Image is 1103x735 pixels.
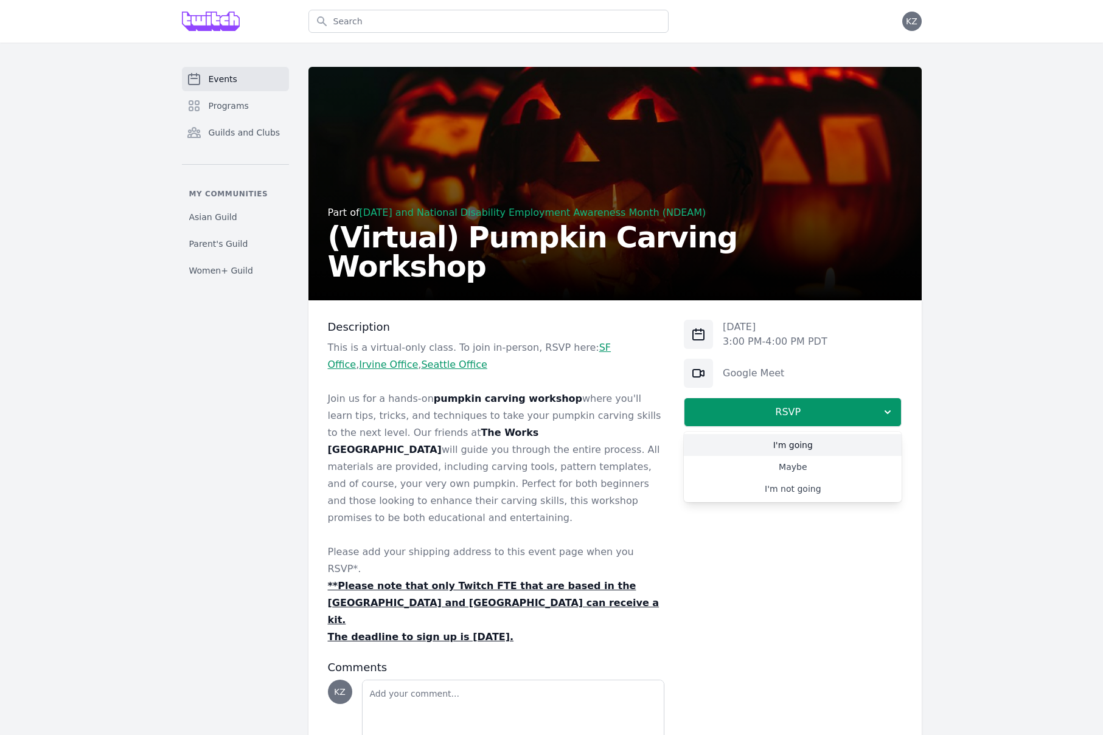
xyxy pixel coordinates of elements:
[182,120,289,145] a: Guilds and Clubs
[182,260,289,281] a: Women+ Guild
[421,359,487,370] a: Seattle Office
[328,631,514,643] u: The deadline to sign up is [DATE].
[189,211,237,223] span: Asian Guild
[684,434,902,456] a: I'm going
[209,126,280,139] span: Guilds and Clubs
[328,223,902,281] h2: (Virtual) Pumpkin Carving Workshop
[694,405,882,419] span: RSVP
[189,264,253,277] span: Women+ Guild
[182,67,289,281] nav: Sidebar
[308,10,669,33] input: Search
[360,207,706,218] a: [DATE] and National Disability Employment Awareness Month (NDEAM)
[182,206,289,228] a: Asian Guild
[906,17,917,26] span: KZ
[209,100,249,112] span: Programs
[684,398,902,427] button: RSVP
[182,233,289,255] a: Parent's Guild
[684,432,902,502] div: RSVP
[359,359,418,370] a: Irvine Office
[334,688,346,696] span: KZ
[723,334,827,349] p: 3:00 PM - 4:00 PM PDT
[328,543,665,578] p: Please add your shipping address to this event page when you RSVP*.
[328,205,902,220] div: Part of
[182,189,289,199] p: My communities
[723,320,827,334] p: [DATE]
[189,238,248,250] span: Parent's Guild
[902,12,922,31] button: KZ
[684,456,902,478] a: Maybe
[182,12,240,31] img: Grove
[328,339,665,373] p: This is a virtual-only class. To join in-person, RSVP here: , ,
[328,390,665,526] p: Join us for a hands-on where you'll learn tips, tricks, and techniques to take your pumpkin carvi...
[182,94,289,118] a: Programs
[328,580,659,626] u: **Please note that only Twitch FTE that are based in the [GEOGRAPHIC_DATA] and [GEOGRAPHIC_DATA] ...
[434,393,582,404] strong: pumpkin carving workshop
[182,67,289,91] a: Events
[328,320,665,334] h3: Description
[684,478,902,500] a: I'm not going
[209,73,237,85] span: Events
[723,367,784,379] a: Google Meet
[328,660,665,675] h3: Comments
